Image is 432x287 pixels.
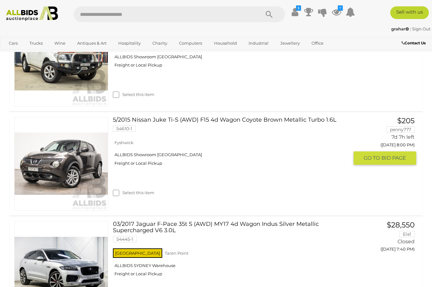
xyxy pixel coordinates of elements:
a: Sports [5,48,26,59]
a: Antiques & Art [73,38,111,48]
a: Contact Us [402,40,427,47]
button: Search [253,6,285,22]
a: Hospitality [114,38,145,48]
span: $205 [397,116,415,125]
a: Wine [50,38,70,48]
a: 03/2017 Jaguar F-Pace 35t S (AWD) MY17 4d Wagon Indus Silver Metallic Supercharged V6 3.0L 54445-1 [118,221,349,247]
a: [GEOGRAPHIC_DATA] [29,48,83,59]
a: Charity [148,38,171,48]
span: GO TO [364,155,381,161]
a: Jewellery [276,38,304,48]
button: GO TOBID PAGE [354,151,416,164]
a: Household [210,38,241,48]
b: Contact Us [402,41,426,45]
img: Allbids.com.au [3,6,61,21]
a: Trucks [25,38,47,48]
i: $ [296,5,301,11]
a: 5/2015 Nissan Juke Ti-S (AWD) F15 4d Wagon Coyote Brown Metallic Turbo 1.6L 54610-1 [118,117,349,137]
a: $28,550 Ela1 Closed ([DATE] 7:40 PM) [358,221,416,255]
strong: grahar [391,26,409,31]
a: Sell with us [390,6,429,19]
a: $ [290,6,299,18]
a: Office [307,38,328,48]
span: $28,550 [387,220,415,229]
label: Select this item [113,190,154,196]
a: grahar [391,26,410,31]
i: 7 [338,5,343,11]
a: Cars [5,38,22,48]
a: Computers [175,38,206,48]
a: $205 penny777 7d 7h left ([DATE] 8:00 PM) GO TOBID PAGE [358,117,416,165]
a: 7 [332,6,341,18]
span: BID PAGE [381,155,406,161]
span: | [410,26,411,31]
label: Select this item [113,92,154,98]
a: Industrial [244,38,273,48]
a: Sign Out [412,26,430,31]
